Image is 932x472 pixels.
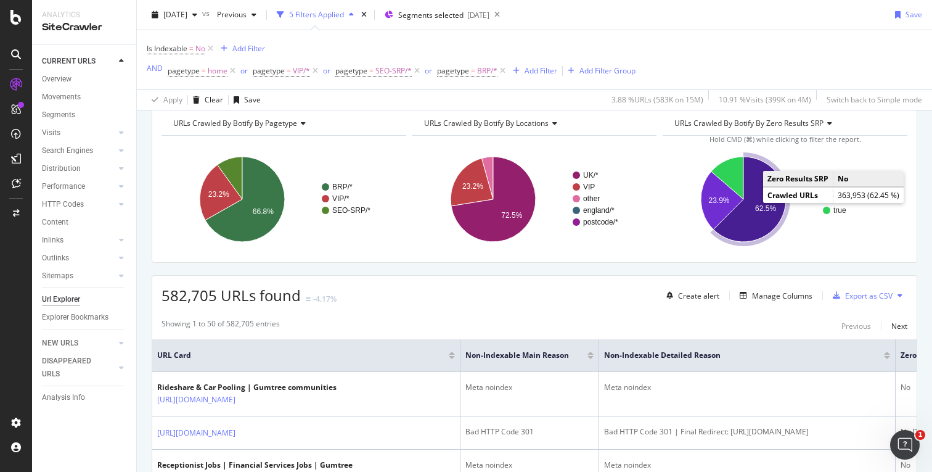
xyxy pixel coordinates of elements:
text: VIP/* [332,194,349,203]
span: vs [202,8,212,19]
div: Save [905,9,922,20]
div: Outlinks [42,252,69,265]
div: Segments [42,109,75,122]
button: Create alert [661,286,719,305]
div: NEW URLS [42,337,78,350]
div: Bad HTTP Code 301 [465,426,594,437]
h4: URLs Crawled By Botify By locations [422,114,646,133]
span: 2025 Oct. 5th [163,9,187,20]
div: Content [42,216,68,229]
span: URL Card [157,350,446,361]
a: Segments [42,109,128,122]
span: URLs Crawled By Botify By locations [424,118,549,128]
svg: A chart. [161,146,406,253]
button: [DATE] [147,5,202,25]
td: Zero Results SRP [763,171,833,187]
span: = [202,65,206,76]
iframe: Intercom live chat [890,430,920,460]
div: Meta noindex [604,382,890,393]
button: Switch back to Simple mode [822,90,922,110]
div: Create alert [678,291,719,301]
div: Meta noindex [465,382,594,393]
span: Is Indexable [147,43,187,54]
button: Add Filter Group [563,64,636,78]
span: pagetype [335,65,367,76]
a: HTTP Codes [42,198,115,211]
svg: A chart. [412,146,657,253]
div: Distribution [42,162,81,175]
a: Distribution [42,162,115,175]
a: Url Explorer [42,293,128,306]
a: Analysis Info [42,391,128,404]
div: [DATE] [467,10,489,20]
div: Search Engines [42,144,93,157]
span: BRP/* [477,62,497,80]
h4: URLs Crawled By Botify By pagetype [171,114,395,133]
button: or [425,65,432,77]
div: Sitemaps [42,270,73,283]
a: Explorer Bookmarks [42,311,128,324]
div: 3.88 % URLs ( 583K on 15M ) [611,94,703,105]
text: 62.5% [755,204,776,213]
a: [URL][DOMAIN_NAME] [157,394,235,406]
text: 72.5% [501,211,522,220]
text: VIP [583,183,595,191]
div: Next [891,321,907,331]
a: Performance [42,180,115,193]
div: or [323,65,330,76]
button: Save [229,90,261,110]
text: true [833,206,846,215]
text: SEO-SRP/* [332,206,370,215]
div: SiteCrawler [42,20,126,35]
button: Clear [188,90,223,110]
div: DISAPPEARED URLS [42,355,104,381]
div: Analysis Info [42,391,85,404]
div: HTTP Codes [42,198,84,211]
div: Overview [42,73,72,86]
button: Add Filter [216,41,265,56]
div: or [240,65,248,76]
button: Manage Columns [735,288,812,303]
text: 23.2% [462,182,483,191]
text: No Data [833,194,860,203]
span: URLs Crawled By Botify By Zero Results SRP [674,118,824,128]
span: 1 [915,430,925,440]
div: Inlinks [42,234,63,247]
span: = [189,43,194,54]
div: Clear [205,94,223,105]
div: Add Filter Group [579,65,636,76]
span: No [195,40,205,57]
a: Search Engines [42,144,115,157]
a: NEW URLS [42,337,115,350]
div: CURRENT URLS [42,55,96,68]
div: Switch back to Simple mode [827,94,922,105]
button: AND [147,62,163,74]
a: Sitemaps [42,270,115,283]
button: Export as CSV [828,286,893,305]
svg: A chart. [663,146,907,253]
span: Segments selected [398,10,464,20]
span: SEO-SRP/* [375,62,412,80]
div: Bad HTTP Code 301 | Final Redirect: [URL][DOMAIN_NAME] [604,426,890,437]
button: Add Filter [508,64,557,78]
text: 66.8% [253,207,274,216]
div: Movements [42,91,81,104]
div: Meta noindex [604,460,890,471]
a: Inlinks [42,234,115,247]
div: Performance [42,180,85,193]
button: Apply [147,90,182,110]
a: Movements [42,91,128,104]
div: times [359,9,369,21]
a: Overview [42,73,128,86]
span: URLs Crawled By Botify By pagetype [173,118,297,128]
text: 23.9% [709,196,730,205]
span: pagetype [168,65,200,76]
span: = [471,65,475,76]
span: = [369,65,374,76]
button: Save [890,5,922,25]
div: Apply [163,94,182,105]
